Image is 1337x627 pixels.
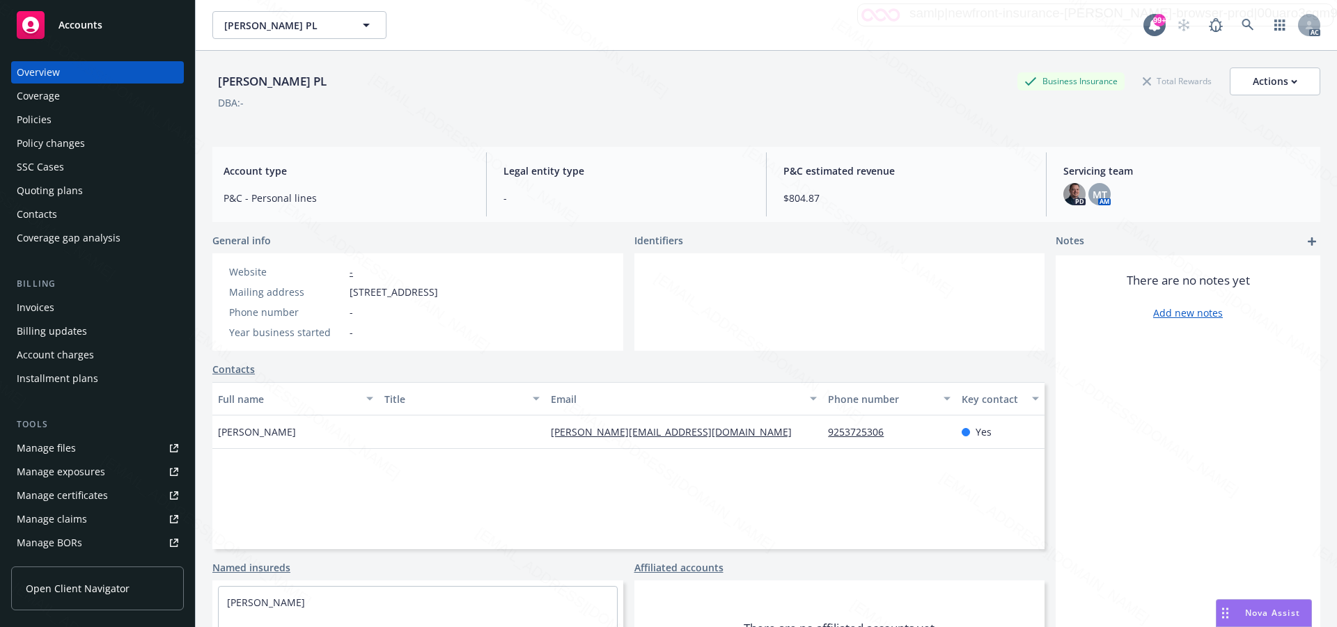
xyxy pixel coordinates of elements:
[1136,72,1219,90] div: Total Rewards
[350,305,353,319] span: -
[229,264,344,279] div: Website
[212,72,332,90] div: [PERSON_NAME] PL
[11,132,184,154] a: Policy changes
[17,437,76,459] div: Manage files
[1017,72,1125,90] div: Business Insurance
[976,424,992,439] span: Yes
[956,382,1045,415] button: Key contact
[212,233,271,248] span: General info
[11,156,184,178] a: SSC Cases
[1230,68,1320,95] button: Actions
[1217,600,1234,626] div: Drag to move
[17,344,94,366] div: Account charges
[17,156,64,178] div: SSC Cases
[17,180,83,202] div: Quoting plans
[17,227,120,249] div: Coverage gap analysis
[218,95,244,110] div: DBA: -
[229,325,344,340] div: Year business started
[828,425,895,438] a: 9253725306
[1170,11,1198,39] a: Start snowing
[350,285,438,299] span: [STREET_ADDRESS]
[11,461,184,483] a: Manage exposures
[17,484,108,507] div: Manage certificates
[828,392,935,406] div: Phone number
[17,203,57,225] div: Contacts
[551,392,802,406] div: Email
[503,164,749,178] span: Legal entity type
[1266,11,1294,39] a: Switch app
[212,11,386,39] button: [PERSON_NAME] PL
[1153,305,1223,320] a: Add new notes
[379,382,545,415] button: Title
[11,6,184,45] a: Accounts
[822,382,955,415] button: Phone number
[17,61,60,84] div: Overview
[545,382,822,415] button: Email
[11,418,184,431] div: Tools
[11,85,184,107] a: Coverage
[634,233,683,248] span: Identifiers
[1304,233,1320,250] a: add
[1245,607,1300,619] span: Nova Assist
[11,277,184,291] div: Billing
[224,18,345,33] span: [PERSON_NAME] PL
[1063,183,1086,205] img: photo
[11,203,184,225] a: Contacts
[1253,68,1297,95] div: Actions
[26,581,130,596] span: Open Client Navigator
[11,367,184,390] a: Installment plans
[11,437,184,459] a: Manage files
[229,285,344,299] div: Mailing address
[1127,272,1250,289] span: There are no notes yet
[350,265,353,278] a: -
[212,560,290,575] a: Named insureds
[11,109,184,131] a: Policies
[1234,11,1262,39] a: Search
[218,424,296,439] span: [PERSON_NAME]
[503,191,749,205] span: -
[17,296,54,319] div: Invoices
[551,425,803,438] a: [PERSON_NAME][EMAIL_ADDRESS][DOMAIN_NAME]
[783,164,1029,178] span: P&C estimated revenue
[17,109,52,131] div: Policies
[11,61,184,84] a: Overview
[783,191,1029,205] span: $804.87
[1056,233,1084,250] span: Notes
[11,320,184,342] a: Billing updates
[224,191,469,205] span: P&C - Personal lines
[17,367,98,390] div: Installment plans
[11,180,184,202] a: Quoting plans
[17,508,87,530] div: Manage claims
[350,325,353,340] span: -
[17,132,85,154] div: Policy changes
[634,560,724,575] a: Affiliated accounts
[384,392,524,406] div: Title
[17,461,105,483] div: Manage exposures
[229,305,344,319] div: Phone number
[1153,14,1166,26] div: 99+
[17,85,60,107] div: Coverage
[1216,599,1312,627] button: Nova Assist
[218,392,358,406] div: Full name
[11,532,184,554] a: Manage BORs
[11,484,184,507] a: Manage certificates
[17,320,87,342] div: Billing updates
[962,392,1024,406] div: Key contact
[227,596,305,609] a: [PERSON_NAME]
[11,344,184,366] a: Account charges
[212,362,255,376] a: Contacts
[11,508,184,530] a: Manage claims
[1202,11,1230,39] a: Report a Bug
[212,382,379,415] button: Full name
[1063,164,1309,178] span: Servicing team
[11,227,184,249] a: Coverage gap analysis
[1093,187,1107,202] span: MT
[224,164,469,178] span: Account type
[17,532,82,554] div: Manage BORs
[58,19,102,31] span: Accounts
[11,296,184,319] a: Invoices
